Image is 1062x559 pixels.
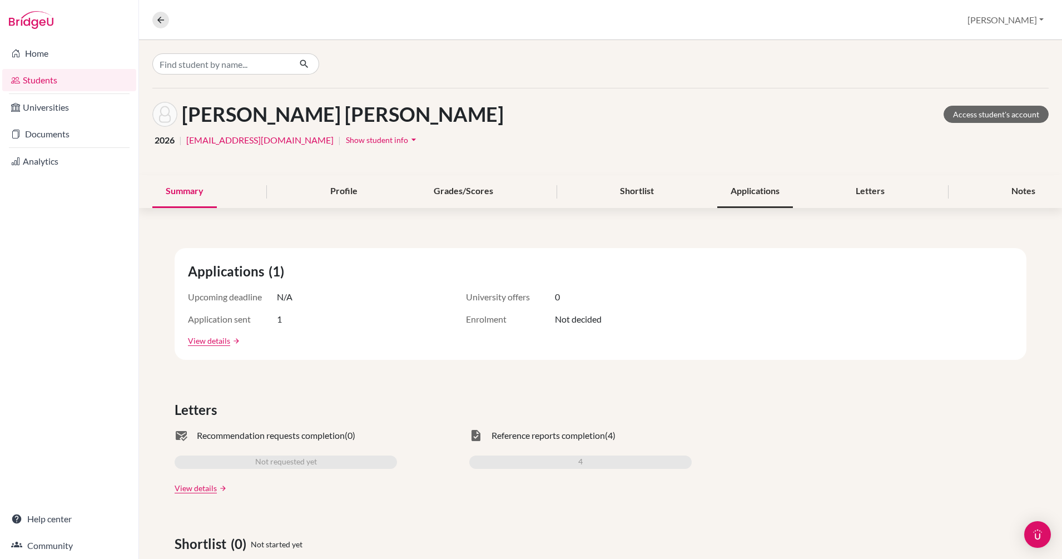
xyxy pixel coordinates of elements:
div: Notes [998,175,1049,208]
div: Shortlist [607,175,667,208]
a: Community [2,535,136,557]
span: 0 [555,290,560,304]
a: Home [2,42,136,65]
span: mark_email_read [175,429,188,442]
i: arrow_drop_down [408,134,419,145]
span: (0) [231,534,251,554]
span: University offers [466,290,555,304]
span: Show student info [346,135,408,145]
span: Shortlist [175,534,231,554]
a: View details [188,335,230,347]
a: Documents [2,123,136,145]
div: Profile [317,175,371,208]
span: task [469,429,483,442]
a: Universities [2,96,136,118]
a: Access student's account [944,106,1049,123]
span: Recommendation requests completion [197,429,345,442]
span: | [338,133,341,147]
a: Students [2,69,136,91]
span: 1 [277,313,282,326]
span: Enrolment [466,313,555,326]
span: (1) [269,261,289,281]
span: (0) [345,429,355,442]
span: 2026 [155,133,175,147]
img: Gia Phu Huynh's avatar [152,102,177,127]
a: Help center [2,508,136,530]
span: Not requested yet [255,456,317,469]
span: N/A [277,290,292,304]
span: Upcoming deadline [188,290,277,304]
a: arrow_forward [230,337,240,345]
h1: [PERSON_NAME] [PERSON_NAME] [182,102,504,126]
a: View details [175,482,217,494]
span: Reference reports completion [492,429,605,442]
button: [PERSON_NAME] [962,9,1049,31]
span: Application sent [188,313,277,326]
div: Summary [152,175,217,208]
span: Applications [188,261,269,281]
a: Analytics [2,150,136,172]
div: Applications [717,175,793,208]
input: Find student by name... [152,53,290,75]
button: Show student infoarrow_drop_down [345,131,420,149]
div: Letters [842,175,898,208]
span: | [179,133,182,147]
div: Open Intercom Messenger [1024,521,1051,548]
a: arrow_forward [217,484,227,492]
span: Letters [175,400,221,420]
span: 4 [578,456,583,469]
span: (4) [605,429,616,442]
div: Grades/Scores [420,175,507,208]
a: [EMAIL_ADDRESS][DOMAIN_NAME] [186,133,334,147]
img: Bridge-U [9,11,53,29]
span: Not started yet [251,538,302,550]
span: Not decided [555,313,602,326]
